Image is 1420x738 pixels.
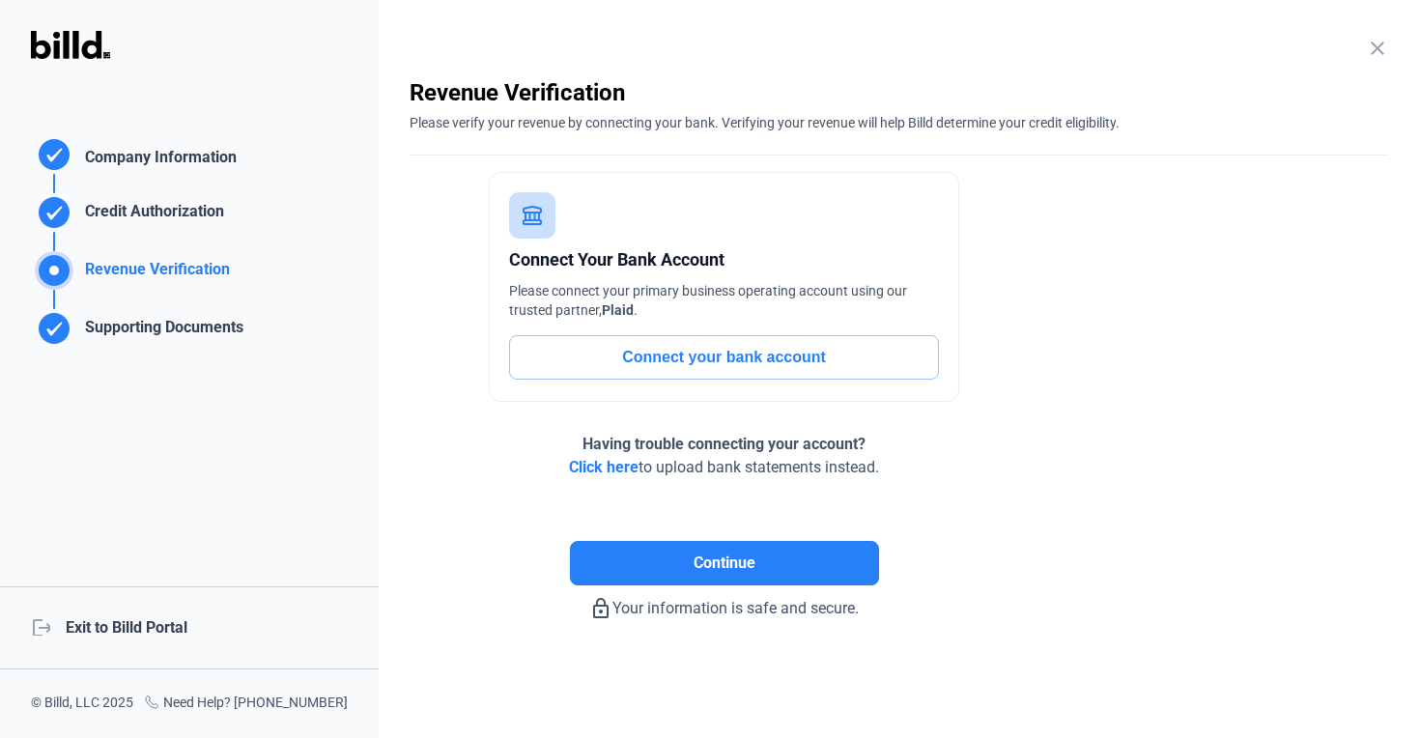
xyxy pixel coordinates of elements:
div: Revenue Verification [410,77,1389,108]
mat-icon: close [1366,37,1389,60]
button: Continue [570,541,879,585]
img: Billd Logo [31,31,110,59]
div: Company Information [77,146,237,174]
span: Plaid [602,302,634,318]
div: © Billd, LLC 2025 [31,693,133,715]
span: Click here [569,458,639,476]
div: Please verify your revenue by connecting your bank. Verifying your revenue will help Billd determ... [410,108,1389,132]
div: Connect Your Bank Account [509,246,939,273]
div: Need Help? [PHONE_NUMBER] [144,693,348,715]
button: Connect your bank account [509,335,939,380]
div: Please connect your primary business operating account using our trusted partner, . [509,281,939,320]
span: Continue [694,552,755,575]
div: Credit Authorization [77,200,224,232]
div: Supporting Documents [77,316,243,348]
mat-icon: lock_outline [589,597,612,620]
div: Revenue Verification [77,258,230,290]
span: Having trouble connecting your account? [582,435,866,453]
mat-icon: logout [31,616,50,636]
div: to upload bank statements instead. [569,433,879,479]
div: Your information is safe and secure. [410,585,1038,620]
